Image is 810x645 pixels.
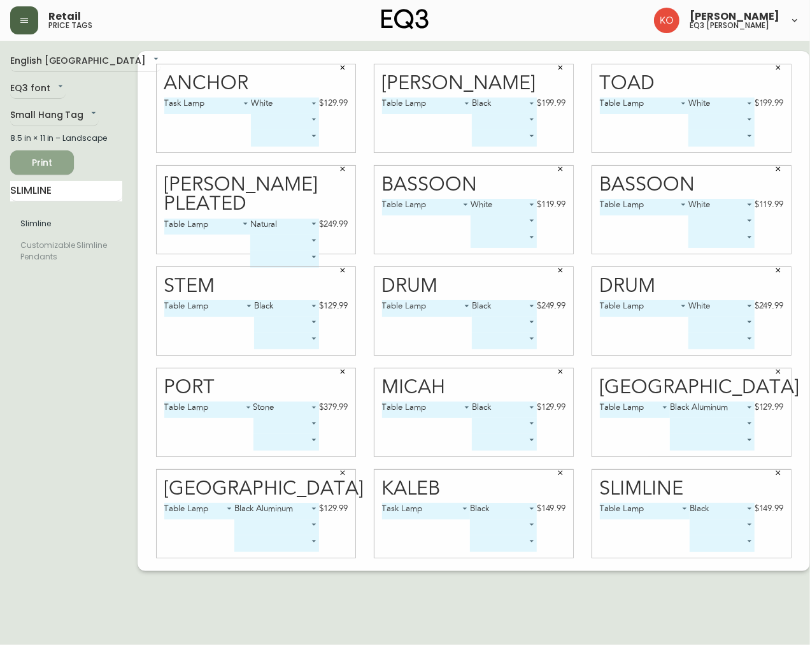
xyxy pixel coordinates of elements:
div: Table Lamp [600,300,689,317]
div: $129.99 [319,98,348,109]
div: Table Lamp [600,402,671,418]
div: $199.99 [755,98,784,109]
div: Table Lamp [600,503,690,519]
div: English [GEOGRAPHIC_DATA] [10,51,161,72]
div: Black Aluminum [670,402,755,418]
div: Port [164,378,348,398]
div: [GEOGRAPHIC_DATA] [164,479,348,499]
div: Table Lamp [382,300,472,317]
div: $129.99 [319,503,348,514]
span: Retail [48,11,81,22]
div: Stem [164,277,348,296]
div: $129.99 [537,402,566,413]
div: Task Lamp [382,503,471,519]
div: Table Lamp [600,199,689,215]
div: Table Lamp [164,402,253,418]
div: $379.99 [319,402,348,413]
div: Table Lamp [600,98,689,114]
div: Small Hang Tag [10,105,99,126]
div: EQ3 font [10,78,66,99]
div: $199.99 [537,98,566,109]
div: Table Lamp [382,199,471,215]
div: Table Lamp [382,98,472,114]
div: $129.99 [319,300,348,312]
div: Black Aluminum [234,503,319,519]
div: Black [472,98,537,114]
div: Black [470,503,537,519]
div: Drum [382,277,566,296]
div: $149.99 [755,503,784,514]
div: Table Lamp [382,402,472,418]
div: Black [472,300,537,317]
div: Task Lamp [164,98,252,114]
div: Kaleb [382,479,566,499]
div: Anchor [164,74,348,94]
div: White [471,199,537,215]
div: Bassoon [382,175,566,195]
div: Black [690,503,755,519]
img: logo [381,9,429,29]
div: White [688,199,755,215]
div: $249.99 [755,300,784,312]
div: White [251,98,319,114]
img: 9beb5e5239b23ed26e0d832b1b8f6f2a [654,8,679,33]
div: White [688,300,755,317]
div: [PERSON_NAME] Pleated [164,175,348,214]
div: Toad [600,74,784,94]
div: $119.99 [537,199,566,210]
input: Search [10,181,122,201]
h5: eq3 [PERSON_NAME] [690,22,769,29]
div: Black [472,402,537,418]
li: Small Hang Tag [10,213,122,235]
div: Bassoon [600,175,784,195]
div: $129.99 [755,402,784,413]
div: Stone [253,402,319,418]
div: $149.99 [537,503,566,514]
div: Micah [382,378,566,398]
h5: price tags [48,22,92,29]
div: $129.99 [181,47,211,58]
div: Slimline [600,479,784,499]
div: Table Lamp [164,503,235,519]
div: White [113,47,181,63]
div: Table Lamp [164,219,251,235]
div: 8.5 in × 11 in – Landscape [10,133,122,144]
button: Print [10,150,74,175]
li: Large Hang Tag [10,235,122,268]
div: $249.99 [319,219,348,230]
div: $249.99 [537,300,566,312]
div: Black [254,300,319,317]
div: $119.99 [755,199,784,210]
div: Natural [250,219,319,235]
div: Task Lamp [27,47,114,63]
div: Drum [600,277,784,296]
div: White [688,98,755,114]
span: Print [20,155,64,171]
div: [PERSON_NAME] [382,74,566,94]
div: Table Lamp [164,300,255,317]
div: [GEOGRAPHIC_DATA] [600,378,784,398]
div: Anchor [27,23,211,43]
span: [PERSON_NAME] [690,11,779,22]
